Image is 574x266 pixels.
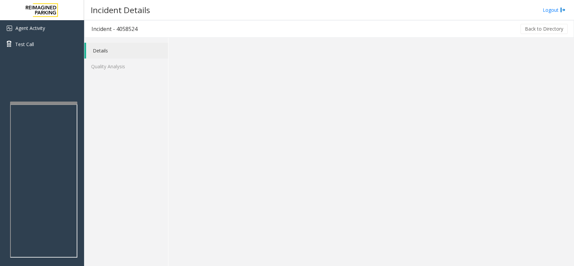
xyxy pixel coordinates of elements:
[521,24,568,34] button: Back to Directory
[85,21,144,37] h3: Incident - 4058524
[7,26,12,31] img: 'icon'
[15,25,45,31] span: Agent Activity
[560,6,566,13] img: logout
[86,43,168,59] a: Details
[15,41,34,48] span: Test Call
[543,6,566,13] a: Logout
[84,59,168,74] a: Quality Analysis
[87,2,153,18] h3: Incident Details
